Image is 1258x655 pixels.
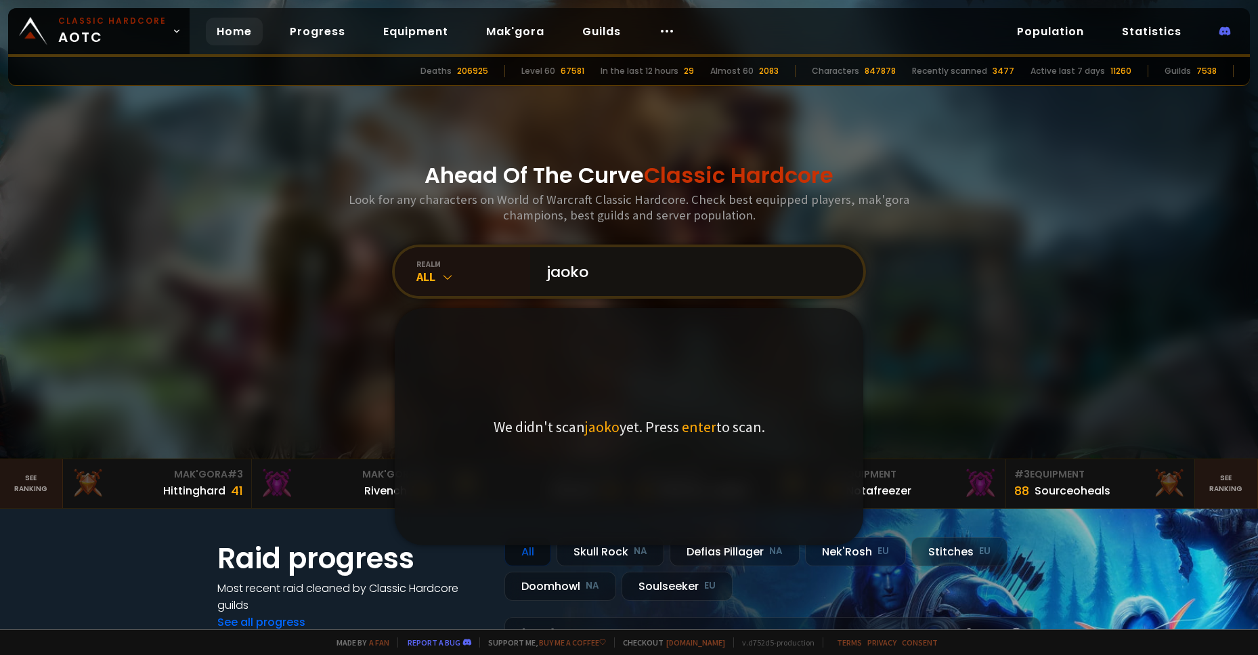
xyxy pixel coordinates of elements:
[364,482,407,499] div: Rivench
[1031,65,1105,77] div: Active last 7 days
[343,192,915,223] h3: Look for any characters on World of Warcraft Classic Hardcore. Check best equipped players, mak'g...
[494,417,765,436] p: We didn't scan yet. Press to scan.
[504,537,551,566] div: All
[601,65,678,77] div: In the last 12 hours
[1014,467,1186,482] div: Equipment
[704,579,716,593] small: EU
[867,637,896,648] a: Privacy
[71,467,243,482] div: Mak'Gora
[479,637,606,648] span: Support me,
[666,637,725,648] a: [DOMAIN_NAME]
[684,65,694,77] div: 29
[279,18,356,45] a: Progress
[369,637,389,648] a: a fan
[586,579,599,593] small: NA
[805,537,906,566] div: Nek'Rosh
[163,482,225,499] div: Hittinghard
[231,482,243,500] div: 41
[865,65,896,77] div: 847878
[826,467,998,482] div: Equipment
[561,65,584,77] div: 67581
[837,637,862,648] a: Terms
[416,269,530,284] div: All
[217,580,488,614] h4: Most recent raid cleaned by Classic Hardcore guilds
[416,259,530,269] div: realm
[504,617,1041,653] a: [DATE]zgpetri on godDefias Pillager8 /90
[372,18,459,45] a: Equipment
[571,18,632,45] a: Guilds
[217,537,488,580] h1: Raid progress
[475,18,555,45] a: Mak'gora
[812,65,859,77] div: Characters
[8,8,190,54] a: Classic HardcoreAOTC
[710,65,754,77] div: Almost 60
[682,417,716,436] span: enter
[769,545,783,558] small: NA
[408,637,460,648] a: Report a bug
[759,65,779,77] div: 2083
[425,159,833,192] h1: Ahead Of The Curve
[622,572,733,601] div: Soulseeker
[585,417,620,436] span: jaoko
[58,15,167,27] small: Classic Hardcore
[539,637,606,648] a: Buy me a coffee
[1014,482,1029,500] div: 88
[644,160,833,190] span: Classic Hardcore
[252,459,441,508] a: Mak'Gora#2Rivench100
[538,247,847,296] input: Search a character...
[504,572,616,601] div: Doomhowl
[58,15,167,47] span: AOTC
[217,614,305,630] a: See all progress
[1196,65,1217,77] div: 7538
[1006,18,1095,45] a: Population
[206,18,263,45] a: Home
[1014,467,1030,481] span: # 3
[877,545,889,558] small: EU
[670,537,800,566] div: Defias Pillager
[733,637,815,648] span: v. d752d5 - production
[614,637,725,648] span: Checkout
[1110,65,1131,77] div: 11260
[420,65,452,77] div: Deaths
[457,65,488,77] div: 206925
[260,467,432,482] div: Mak'Gora
[1035,482,1110,499] div: Sourceoheals
[521,65,555,77] div: Level 60
[227,467,243,481] span: # 3
[912,65,987,77] div: Recently scanned
[818,459,1007,508] a: #2Equipment88Notafreezer
[1165,65,1191,77] div: Guilds
[1006,459,1195,508] a: #3Equipment88Sourceoheals
[846,482,911,499] div: Notafreezer
[902,637,938,648] a: Consent
[557,537,664,566] div: Skull Rock
[979,545,991,558] small: EU
[328,637,389,648] span: Made by
[634,545,647,558] small: NA
[1195,459,1258,508] a: Seeranking
[911,537,1007,566] div: Stitches
[993,65,1014,77] div: 3477
[1111,18,1192,45] a: Statistics
[63,459,252,508] a: Mak'Gora#3Hittinghard41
